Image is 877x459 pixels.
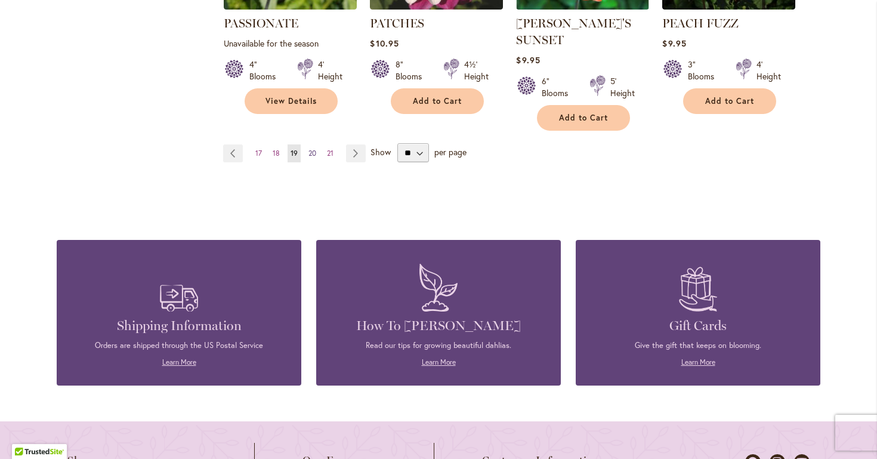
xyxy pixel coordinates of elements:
[249,58,283,82] div: 4" Blooms
[273,149,280,158] span: 18
[75,340,283,351] p: Orders are shipped through the US Postal Service
[542,75,575,99] div: 6" Blooms
[327,149,333,158] span: 21
[705,96,754,106] span: Add to Cart
[662,1,795,12] a: PEACH FUZZ
[516,1,649,12] a: PATRICIA ANN'S SUNSET
[370,146,391,158] span: Show
[688,58,721,82] div: 3" Blooms
[224,16,298,30] a: PASSIONATE
[413,96,462,106] span: Add to Cart
[396,58,429,82] div: 8" Blooms
[516,16,631,47] a: [PERSON_NAME]'S SUNSET
[324,144,336,162] a: 21
[681,358,715,366] a: Learn More
[370,16,424,30] a: PATCHES
[265,96,317,106] span: View Details
[334,318,543,334] h4: How To [PERSON_NAME]
[662,38,686,49] span: $9.95
[224,1,357,12] a: PASSIONATE
[318,58,342,82] div: 4' Height
[75,318,283,334] h4: Shipping Information
[291,149,298,158] span: 19
[683,88,776,114] button: Add to Cart
[610,75,635,99] div: 5' Height
[434,146,467,158] span: per page
[305,144,319,162] a: 20
[537,105,630,131] button: Add to Cart
[370,38,399,49] span: $10.95
[308,149,316,158] span: 20
[559,113,608,123] span: Add to Cart
[245,88,338,114] a: View Details
[334,340,543,351] p: Read our tips for growing beautiful dahlias.
[594,340,802,351] p: Give the gift that keeps on blooming.
[516,54,540,66] span: $9.95
[594,318,802,334] h4: Gift Cards
[224,38,357,49] p: Unavailable for the season
[252,144,265,162] a: 17
[270,144,283,162] a: 18
[391,88,484,114] button: Add to Cart
[662,16,739,30] a: PEACH FUZZ
[255,149,262,158] span: 17
[464,58,489,82] div: 4½' Height
[756,58,781,82] div: 4' Height
[9,417,42,450] iframe: Launch Accessibility Center
[370,1,503,12] a: Patches
[162,358,196,366] a: Learn More
[422,358,456,366] a: Learn More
